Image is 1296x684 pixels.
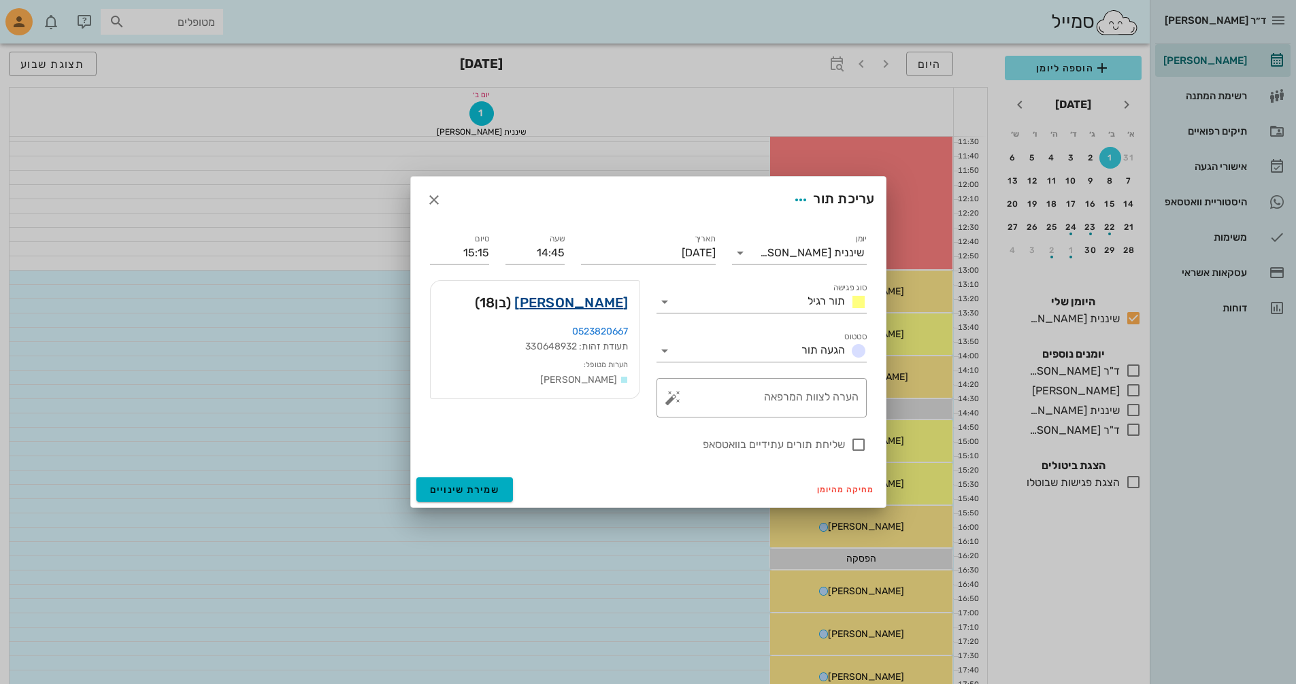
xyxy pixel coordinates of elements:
div: סטטוסהגעה תור [657,340,867,362]
small: הערות מטופל: [584,360,628,369]
span: (בן ) [475,292,512,313]
span: [PERSON_NAME] [540,374,617,386]
div: עריכת תור [788,188,874,212]
a: [PERSON_NAME] [514,292,628,313]
span: תור רגיל [808,294,845,307]
label: שעה [549,234,565,244]
label: תאריך [694,234,716,244]
span: 18 [480,294,495,311]
button: שמירת שינויים [416,477,514,502]
button: מחיקה מהיומן [812,480,880,499]
span: הגעה תור [801,343,845,356]
span: שמירת שינויים [430,484,500,496]
span: מחיקה מהיומן [817,485,875,494]
label: שליחת תורים עתידיים בוואטסאפ [430,438,845,451]
div: יומןשיננית [PERSON_NAME] [732,242,867,264]
label: סיום [475,234,489,244]
label: סוג פגישה [833,283,867,293]
a: 0523820667 [572,326,629,337]
div: שיננית [PERSON_NAME] [760,247,864,259]
div: תעודת זהות: 330648932 [442,339,629,354]
label: סטטוס [844,332,867,342]
label: יומן [855,234,867,244]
